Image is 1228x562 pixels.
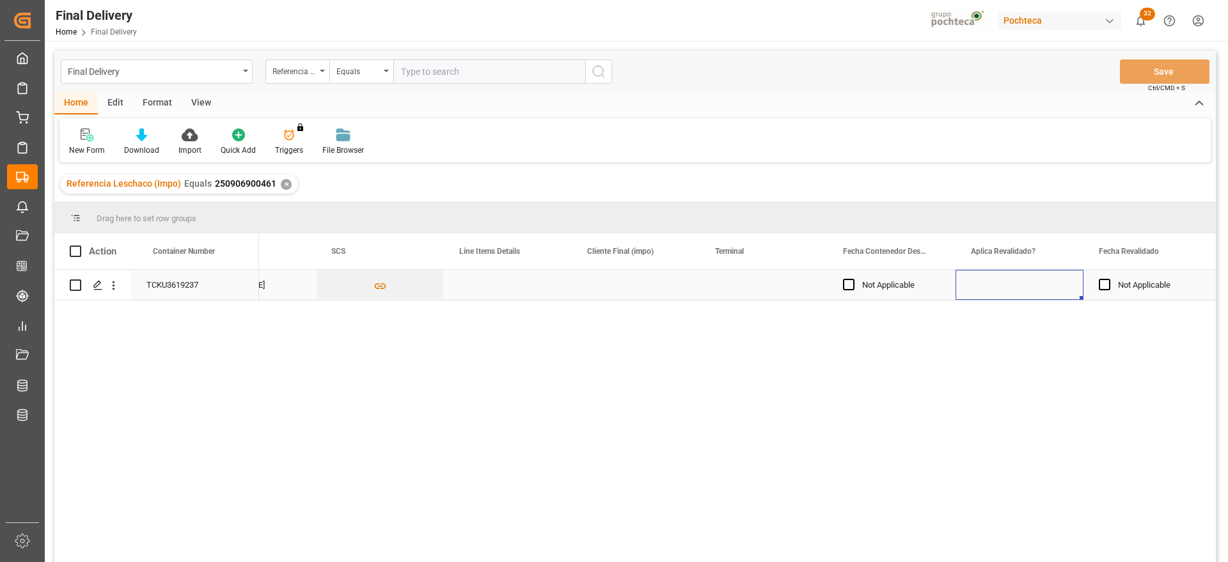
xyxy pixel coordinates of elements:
button: open menu [61,59,253,84]
button: search button [585,59,612,84]
input: Type to search [393,59,585,84]
div: Edit [98,93,133,114]
button: Save [1120,59,1209,84]
div: Press SPACE to select this row. [54,270,259,301]
div: Final Delivery [68,63,239,79]
button: open menu [265,59,329,84]
a: Home [56,27,77,36]
span: Fecha Contenedor Descargado [843,247,929,256]
div: TCKU3619237 [131,270,259,300]
div: Import [178,144,201,156]
span: Ctrl/CMD + S [1148,83,1185,93]
button: Pochteca [998,8,1126,33]
div: View [182,93,221,114]
span: 250906900461 [215,178,276,189]
span: 32 [1140,8,1155,20]
div: New Form [69,144,105,156]
img: pochtecaImg.jpg_1689854062.jpg [927,10,990,32]
button: show 32 new notifications [1126,6,1155,35]
span: Container Number [153,247,215,256]
div: ✕ [281,179,292,190]
div: Download [124,144,159,156]
span: Cliente Final (impo) [587,247,654,256]
button: Help Center [1155,6,1184,35]
span: Equals [184,178,212,189]
span: Terminal [715,247,744,256]
div: Not Applicable [862,270,940,300]
div: Equals [336,63,380,77]
div: Final Delivery [56,6,137,25]
button: open menu [329,59,393,84]
div: Format [133,93,182,114]
div: File Browser [322,144,364,156]
div: Action [89,246,116,257]
span: Drag here to set row groups [97,214,196,223]
div: Referencia Leschaco (Impo) [272,63,316,77]
span: Fecha Revalidado [1099,247,1159,256]
span: SCS [331,247,345,256]
div: Home [54,93,98,114]
div: Not Applicable [1118,270,1196,300]
span: Line Items Details [459,247,520,256]
div: Pochteca [998,12,1121,30]
span: Referencia Leschaco (Impo) [67,178,181,189]
div: Quick Add [221,144,256,156]
span: Aplica Revalidado? [971,247,1035,256]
